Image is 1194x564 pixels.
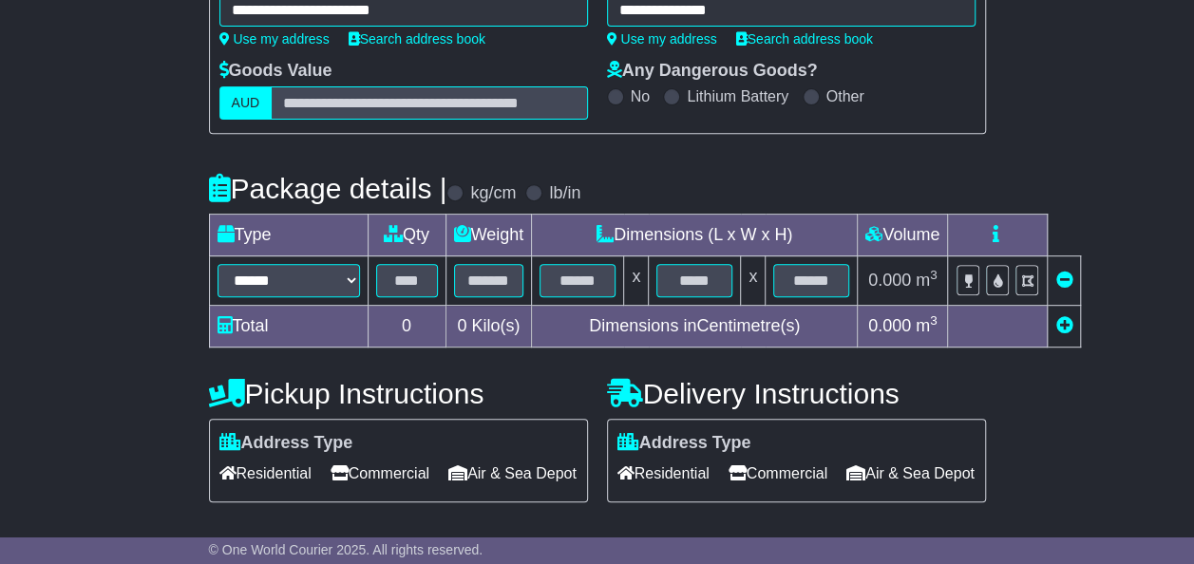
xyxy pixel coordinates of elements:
sup: 3 [930,313,938,328]
label: Other [826,87,864,105]
h4: Package details | [209,173,447,204]
span: 0.000 [868,316,911,335]
td: Total [209,306,368,348]
label: No [631,87,650,105]
a: Use my address [219,31,330,47]
label: Lithium Battery [687,87,788,105]
td: Qty [368,215,445,256]
td: Dimensions (L x W x H) [532,215,858,256]
sup: 3 [930,268,938,282]
span: Air & Sea Depot [448,459,577,488]
label: Address Type [617,433,751,454]
a: Search address book [349,31,485,47]
span: Commercial [331,459,429,488]
td: Type [209,215,368,256]
label: lb/in [549,183,580,204]
span: © One World Courier 2025. All rights reserved. [209,542,483,557]
span: Commercial [729,459,827,488]
td: Dimensions in Centimetre(s) [532,306,858,348]
a: Add new item [1055,316,1072,335]
label: Any Dangerous Goods? [607,61,818,82]
span: Air & Sea Depot [846,459,975,488]
span: 0.000 [868,271,911,290]
a: Use my address [607,31,717,47]
span: 0 [457,316,466,335]
td: x [741,256,766,306]
label: Goods Value [219,61,332,82]
td: Volume [858,215,948,256]
a: Search address book [736,31,873,47]
span: m [916,271,938,290]
label: AUD [219,86,273,120]
label: kg/cm [470,183,516,204]
span: Residential [219,459,312,488]
span: m [916,316,938,335]
h4: Pickup Instructions [209,378,588,409]
td: 0 [368,306,445,348]
td: x [624,256,649,306]
label: Address Type [219,433,353,454]
td: Kilo(s) [445,306,532,348]
h4: Delivery Instructions [607,378,986,409]
td: Weight [445,215,532,256]
a: Remove this item [1055,271,1072,290]
span: Residential [617,459,710,488]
